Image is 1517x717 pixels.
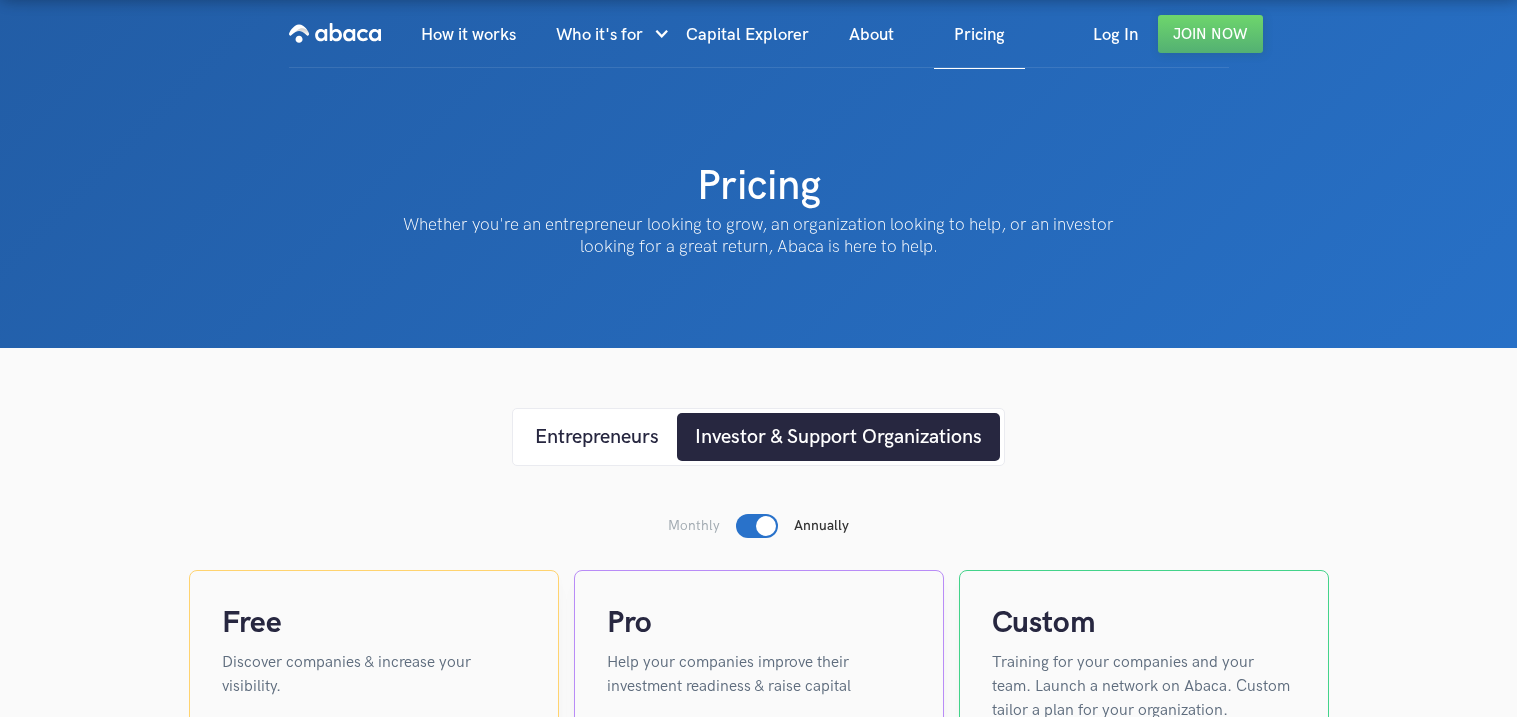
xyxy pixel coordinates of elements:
a: Capital Explorer [666,1,829,69]
img: Abaca logo [289,17,381,49]
div: Who it's for [556,1,666,69]
h1: Pricing [697,160,821,214]
a: Pricing [934,1,1025,69]
p: Annually [794,516,849,536]
a: About [829,1,914,69]
p: Help your companies improve their investment readiness & raise capital [607,651,911,699]
div: Investor & Support Organizations [695,422,982,452]
div: Who it's for [556,1,643,69]
p: Monthly [668,516,720,536]
h4: Custom [992,603,1296,643]
a: home [289,1,381,67]
div: Entrepreneurs [535,422,659,452]
p: Discover companies & increase your visibility. [222,651,526,699]
a: Join Now [1158,15,1263,53]
a: How it works [401,1,536,69]
p: Whether you're an entrepreneur looking to grow, an organization looking to help, or an investor l... [389,214,1129,258]
h4: Pro [607,603,911,643]
h4: Free [222,603,526,643]
a: Log In [1073,1,1158,69]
